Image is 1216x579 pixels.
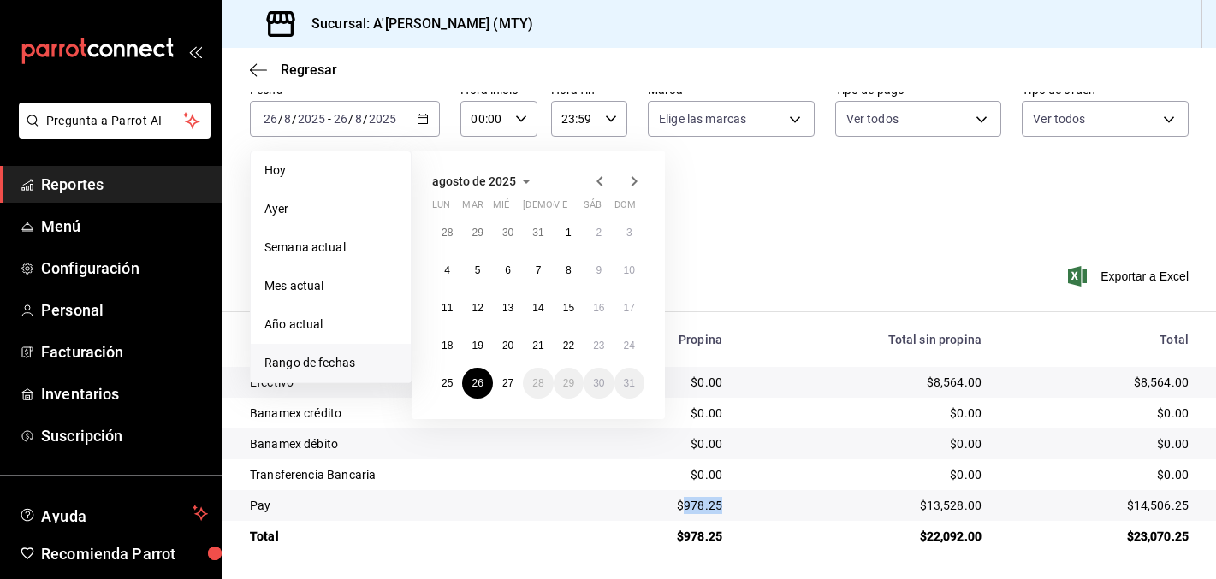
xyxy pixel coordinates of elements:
[502,377,513,389] abbr: 27 de agosto de 2025
[566,264,572,276] abbr: 8 de agosto de 2025
[263,112,278,126] input: --
[493,368,523,399] button: 27 de agosto de 2025
[532,302,543,314] abbr: 14 de agosto de 2025
[264,239,397,257] span: Semana actual
[41,340,208,363] span: Facturación
[281,62,337,78] span: Regresar
[41,503,186,523] span: Ayuda
[1009,374,1189,391] div: $8,564.00
[554,368,584,399] button: 29 de agosto de 2025
[250,405,566,422] div: Banamex crédito
[523,255,553,286] button: 7 de agosto de 2025
[472,302,483,314] abbr: 12 de agosto de 2025
[596,227,602,239] abbr: 2 de agosto de 2025
[502,340,513,352] abbr: 20 de agosto de 2025
[462,292,492,323] button: 12 de agosto de 2025
[442,377,453,389] abbr: 25 de agosto de 2025
[505,264,511,276] abbr: 6 de agosto de 2025
[493,217,523,248] button: 30 de julio de 2025
[432,255,462,286] button: 4 de agosto de 2025
[536,264,542,276] abbr: 7 de agosto de 2025
[750,528,982,545] div: $22,092.00
[593,340,604,352] abbr: 23 de agosto de 2025
[297,112,326,126] input: ----
[432,330,462,361] button: 18 de agosto de 2025
[41,424,208,447] span: Suscripción
[584,368,614,399] button: 30 de agosto de 2025
[594,435,722,452] div: $0.00
[1009,435,1189,452] div: $0.00
[1009,466,1189,483] div: $0.00
[502,227,513,239] abbr: 30 de julio de 2025
[614,330,644,361] button: 24 de agosto de 2025
[432,368,462,399] button: 25 de agosto de 2025
[1009,497,1189,514] div: $14,506.25
[368,112,397,126] input: ----
[328,112,331,126] span: -
[532,227,543,239] abbr: 31 de julio de 2025
[750,497,982,514] div: $13,528.00
[41,173,208,196] span: Reportes
[523,292,553,323] button: 14 de agosto de 2025
[41,215,208,238] span: Menú
[594,497,722,514] div: $978.25
[19,103,211,139] button: Pregunta a Parrot AI
[1009,528,1189,545] div: $23,070.25
[614,217,644,248] button: 3 de agosto de 2025
[472,227,483,239] abbr: 29 de julio de 2025
[12,124,211,142] a: Pregunta a Parrot AI
[554,330,584,361] button: 22 de agosto de 2025
[432,174,516,188] span: agosto de 2025
[264,354,397,372] span: Rango de fechas
[594,466,722,483] div: $0.00
[750,435,982,452] div: $0.00
[554,199,567,217] abbr: viernes
[348,112,353,126] span: /
[442,227,453,239] abbr: 28 de julio de 2025
[264,162,397,180] span: Hoy
[462,368,492,399] button: 26 de agosto de 2025
[614,255,644,286] button: 10 de agosto de 2025
[442,340,453,352] abbr: 18 de agosto de 2025
[1033,110,1085,127] span: Ver todos
[250,435,566,452] div: Banamex débito
[750,466,982,483] div: $0.00
[523,199,624,217] abbr: jueves
[584,330,614,361] button: 23 de agosto de 2025
[750,374,982,391] div: $8,564.00
[41,257,208,280] span: Configuración
[188,44,202,58] button: open_drawer_menu
[264,200,397,218] span: Ayer
[493,292,523,323] button: 13 de agosto de 2025
[554,217,584,248] button: 1 de agosto de 2025
[593,302,604,314] abbr: 16 de agosto de 2025
[250,497,566,514] div: Pay
[298,14,533,34] h3: Sucursal: A'[PERSON_NAME] (MTY)
[278,112,283,126] span: /
[596,264,602,276] abbr: 9 de agosto de 2025
[250,466,566,483] div: Transferencia Bancaria
[250,528,566,545] div: Total
[462,255,492,286] button: 5 de agosto de 2025
[624,264,635,276] abbr: 10 de agosto de 2025
[432,217,462,248] button: 28 de julio de 2025
[363,112,368,126] span: /
[523,368,553,399] button: 28 de agosto de 2025
[584,199,602,217] abbr: sábado
[554,292,584,323] button: 15 de agosto de 2025
[614,368,644,399] button: 31 de agosto de 2025
[563,340,574,352] abbr: 22 de agosto de 2025
[493,199,509,217] abbr: miércoles
[283,112,292,126] input: --
[563,302,574,314] abbr: 15 de agosto de 2025
[584,292,614,323] button: 16 de agosto de 2025
[750,405,982,422] div: $0.00
[493,255,523,286] button: 6 de agosto de 2025
[626,227,632,239] abbr: 3 de agosto de 2025
[444,264,450,276] abbr: 4 de agosto de 2025
[264,316,397,334] span: Año actual
[432,292,462,323] button: 11 de agosto de 2025
[462,199,483,217] abbr: martes
[462,330,492,361] button: 19 de agosto de 2025
[584,217,614,248] button: 2 de agosto de 2025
